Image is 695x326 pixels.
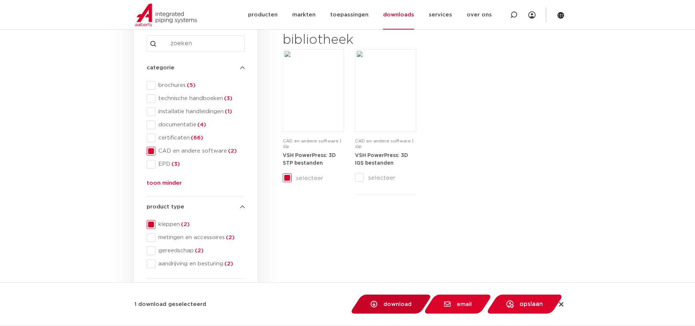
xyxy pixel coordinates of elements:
[488,295,546,314] div: opslaan in MyIPS
[155,134,245,142] span: certificaten
[155,108,245,115] span: installatie handleidingen
[355,173,416,182] label: selecteer
[355,139,413,149] span: CAD en andere software | zip
[155,161,245,168] span: EPD
[285,51,342,130] img: Download-Placeholder-1.png
[520,301,543,307] span: opslaan
[147,203,245,211] h4: product type
[457,302,472,307] span: email
[383,302,412,307] span: download
[196,122,206,127] span: (4)
[283,153,336,166] a: VSH PowerPress: 3D STP bestanden
[155,121,245,129] span: documentatie
[155,147,245,155] span: CAD en andere software
[147,81,245,90] div: brochures(5)
[350,295,432,314] a: download
[194,248,204,253] span: (2)
[147,260,245,268] div: aandrijving en besturing(2)
[155,82,245,89] span: brochures
[147,233,245,242] div: metingen en accessoires(2)
[223,261,233,266] span: (2)
[352,295,414,314] div: download zip
[147,246,245,255] div: gereedschap(2)
[147,147,245,156] div: CAD en andere software(2)
[155,95,245,102] span: technische handboeken
[147,179,182,191] button: toon minder
[425,295,476,314] div: mail bestanden
[180,222,190,227] span: (2)
[225,235,235,240] span: (2)
[134,302,206,307] strong: 1 download geselecteerd
[423,295,493,314] a: email
[283,139,341,149] span: CAD en andere software | zip
[147,134,245,142] div: certificaten(66)
[147,160,245,169] div: EPD(3)
[155,221,245,228] span: kleppen
[355,153,408,166] a: VSH PowerPress: 3D IGS bestanden
[147,120,245,129] div: documentatie(4)
[223,96,232,101] span: (3)
[155,234,245,241] span: metingen en accessoires
[224,109,232,114] span: (1)
[357,51,414,130] img: Download-Placeholder-1.png
[190,135,203,141] span: (66)
[147,107,245,116] div: installatie handleidingen(1)
[186,83,196,88] span: (5)
[227,148,237,154] span: (2)
[147,64,245,72] h4: categorie
[147,94,245,103] div: technische handboeken(3)
[283,174,344,183] label: selecteer
[155,260,245,268] span: aandrijving en besturing
[283,31,413,49] h2: bibliotheek
[155,247,245,254] span: gereedschap
[147,220,245,229] div: kleppen(2)
[170,161,180,167] span: (3)
[558,301,564,308] div: selectie wissen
